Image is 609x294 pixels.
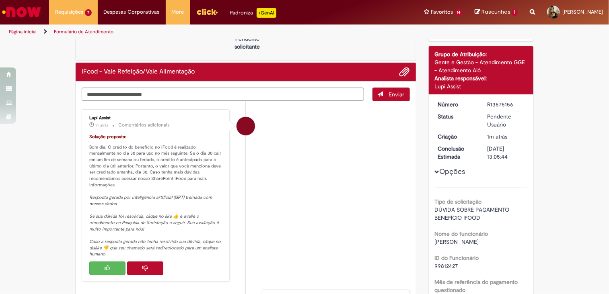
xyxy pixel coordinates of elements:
[372,88,410,101] button: Enviar
[89,116,223,120] div: Lupi Assist
[54,29,113,35] a: Formulário de Atendimento
[435,74,528,82] div: Analista responsável:
[487,112,525,129] div: Pendente Usuário
[104,8,160,16] span: Despesas Corporativas
[481,8,510,16] span: Rascunhos
[89,134,223,257] p: Bom dia! O crédito do benefício no iFood é realizado mensalmente no dia 30 para uso no mês seguin...
[487,145,525,161] div: [DATE] 13:05:44
[455,9,463,16] span: 14
[562,8,603,15] span: [PERSON_NAME]
[1,4,42,20] img: ServiceNow
[435,82,528,90] div: Lupi Assist
[432,112,481,120] dt: Status
[435,238,479,245] span: [PERSON_NAME]
[228,35,267,51] p: Pendente solicitante
[399,67,410,77] button: Adicionar anexos
[118,122,170,129] small: Comentários adicionais
[432,133,481,141] dt: Criação
[435,230,488,237] b: Nome do funcionário
[487,133,525,141] div: 29/09/2025 09:05:41
[85,9,92,16] span: 7
[172,8,184,16] span: More
[435,278,518,294] b: Mês de referência do pagamento questionado
[435,58,528,74] div: Gente e Gestão - Atendimento GGE - Atendimento Alô
[6,24,400,39] ul: Trilhas de página
[432,100,481,108] dt: Número
[55,8,83,16] span: Requisições
[89,134,126,140] font: Solução proposta:
[237,117,255,135] div: Lupi Assist
[512,9,518,16] span: 1
[432,145,481,161] dt: Conclusão Estimada
[230,8,276,18] div: Padroniza
[487,133,507,140] time: 29/09/2025 09:05:41
[196,6,218,18] img: click_logo_yellow_360x200.png
[435,254,479,261] b: ID do Funcionário
[389,91,405,98] span: Enviar
[487,100,525,108] div: R13575156
[435,206,511,221] span: DÚVIDA SOBRE PAGAMENTO BENEFÍCIO IFOOD
[89,194,222,257] em: Resposta gerada por inteligência artificial (GPT) treinada com nossos dados. Se sua dúvida foi re...
[95,123,108,128] time: 29/09/2025 09:05:50
[435,198,482,205] b: Tipo de solicitação
[487,133,507,140] span: 1m atrás
[435,50,528,58] div: Grupo de Atribuição:
[95,123,108,128] span: 1m atrás
[475,8,518,16] a: Rascunhos
[257,8,276,18] p: +GenAi
[431,8,453,16] span: Favoritos
[9,29,37,35] a: Página inicial
[82,68,195,76] h2: iFood - Vale Refeição/Vale Alimentação Histórico de tíquete
[435,262,458,269] span: 99812427
[82,88,364,101] textarea: Digite sua mensagem aqui...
